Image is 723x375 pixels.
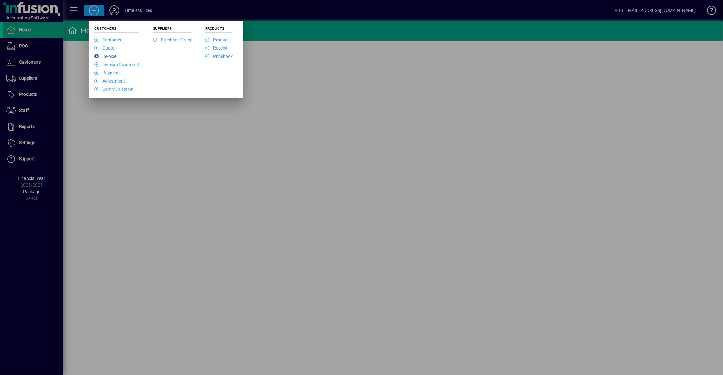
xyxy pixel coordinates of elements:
[94,26,139,33] h5: Customers
[153,26,192,33] h5: Suppliers
[94,37,122,42] a: Customer
[205,54,233,59] a: Pricebook
[94,87,134,92] a: Communication
[94,62,139,67] a: Invoice (Recurring)
[94,54,116,59] a: Invoice
[205,37,229,42] a: Product
[94,70,120,75] a: Payment
[153,37,192,42] a: Purchase Order
[94,46,114,51] a: Quote
[94,78,125,83] a: Adjustment
[205,46,228,51] a: Receipt
[205,26,233,33] h5: Products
